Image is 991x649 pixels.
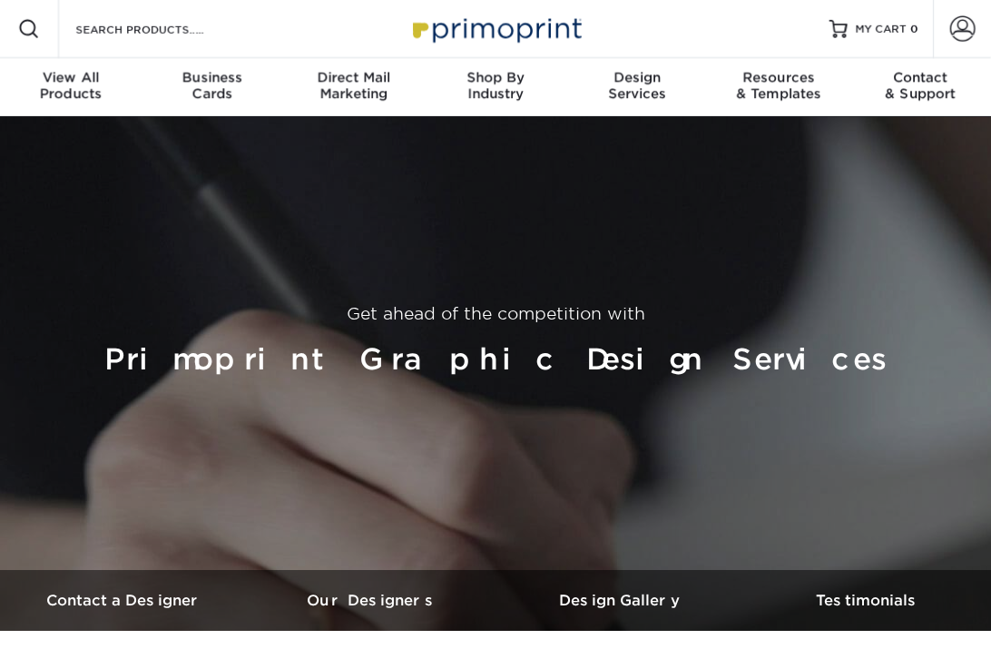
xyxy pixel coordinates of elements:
h3: Testimonials [743,592,991,609]
a: Our Designers [248,570,495,631]
h3: Our Designers [248,592,495,609]
span: Shop By [425,69,566,85]
a: BusinessCards [142,58,283,116]
span: Business [142,69,283,85]
span: Design [566,69,708,85]
span: MY CART [855,22,907,37]
div: & Support [849,69,991,102]
a: Direct MailMarketing [283,58,425,116]
a: Testimonials [743,570,991,631]
div: Marketing [283,69,425,102]
div: & Templates [708,69,849,102]
span: Resources [708,69,849,85]
span: Direct Mail [283,69,425,85]
p: Get ahead of the competition with [7,301,984,327]
input: SEARCH PRODUCTS..... [74,18,250,40]
div: Industry [425,69,566,102]
a: Resources& Templates [708,58,849,116]
div: Services [566,69,708,102]
a: Design Gallery [495,570,743,631]
h3: Design Gallery [495,592,743,609]
span: 0 [910,23,918,35]
div: Cards [142,69,283,102]
a: Shop ByIndustry [425,58,566,116]
img: Primoprint [405,9,586,48]
span: Contact [849,69,991,85]
h1: Primoprint Graphic Design Services [7,334,984,385]
a: Contact& Support [849,58,991,116]
a: DesignServices [566,58,708,116]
